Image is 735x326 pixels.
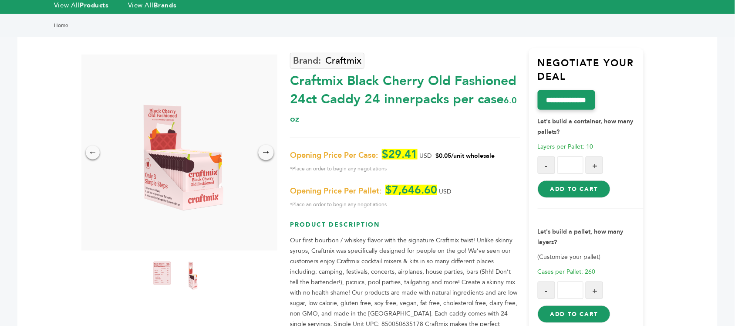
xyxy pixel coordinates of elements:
[54,22,68,29] a: Home
[586,282,603,299] button: +
[290,150,378,161] span: Opening Price Per Case:
[538,156,555,174] button: -
[79,87,275,218] img: Craftmix Black Cherry Old Fashioned 24ct Caddy 24 innerpacks per case 6.0 oz
[290,95,517,125] span: 6.0 oz
[290,186,381,197] span: Opening Price Per Pallet:
[86,146,100,160] div: ←
[439,187,451,196] span: USD
[259,145,274,160] div: →
[538,57,644,90] h3: Negotiate Your Deal
[182,257,203,292] img: Craftmix Black Cherry Old Fashioned 24ct Caddy 24 innerpacks per case 6.0 oz
[290,68,520,127] div: Craftmix Black Cherry Old Fashioned 24ct Caddy 24 innerpacks per case
[538,143,593,151] span: Layers per Pallet: 10
[419,152,432,160] span: USD
[290,53,364,69] a: Craftmix
[538,180,610,198] button: Add to Cart
[80,1,108,10] strong: Products
[435,152,495,160] span: $0.05/unit wholesale
[538,252,644,262] p: (Customize your pallet)
[128,1,177,10] a: View AllBrands
[538,282,555,299] button: -
[538,306,610,323] button: Add to Cart
[538,268,596,276] span: Cases per Pallet: 260
[586,156,603,174] button: +
[538,228,624,246] strong: Let's build a pallet, how many layers?
[290,199,520,210] span: *Place an order to begin any negotiations
[290,163,520,174] span: *Place an order to begin any negotiations
[538,117,634,136] strong: Let's build a container, how many pallets?
[290,221,520,236] h3: Product Description
[382,149,418,160] span: $29.41
[151,257,173,292] img: Craftmix Black Cherry Old Fashioned 24ct Caddy 24 innerpacks per case 6.0 oz Nutrition Info
[385,185,437,195] span: $7,646.60
[54,1,109,10] a: View AllProducts
[154,1,176,10] strong: Brands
